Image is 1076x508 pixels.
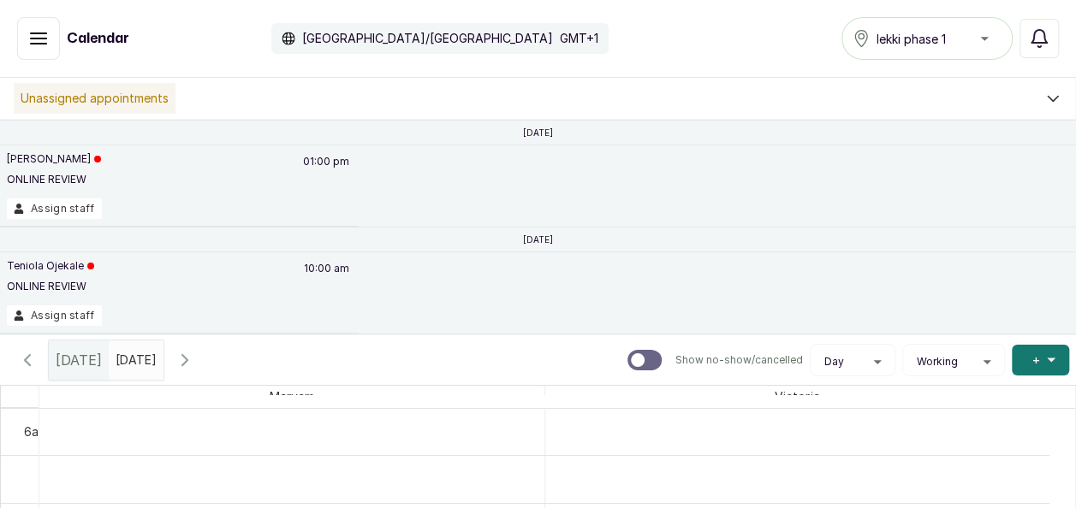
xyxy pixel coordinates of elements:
span: Day [824,355,844,369]
span: lekki phase 1 [877,30,946,48]
p: Teniola Ojekale [7,259,94,273]
span: [DATE] [56,350,102,370]
button: Day [817,355,888,369]
button: lekki phase 1 [841,17,1013,60]
button: Working [910,355,997,369]
p: Show no-show/cancelled [675,353,803,367]
button: Assign staff [7,198,102,219]
span: + [1032,351,1040,369]
div: [DATE] [49,340,109,380]
p: Unassigned appointments [14,83,175,114]
p: GMT+1 [560,30,598,47]
p: [PERSON_NAME] [7,152,101,166]
span: Maryam [266,386,318,407]
p: 10:00 am [301,259,352,305]
h1: Calendar [67,28,129,49]
p: 01:00 pm [300,152,352,198]
span: Working [917,355,958,369]
p: ONLINE REVIEW [7,173,101,186]
button: Assign staff [7,305,102,326]
p: [DATE] [523,127,553,138]
div: 6am [21,422,51,440]
button: + [1012,345,1069,375]
p: ONLINE REVIEW [7,280,94,293]
span: Victoria [771,386,823,407]
p: [DATE] [523,234,553,245]
p: [GEOGRAPHIC_DATA]/[GEOGRAPHIC_DATA] [302,30,553,47]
